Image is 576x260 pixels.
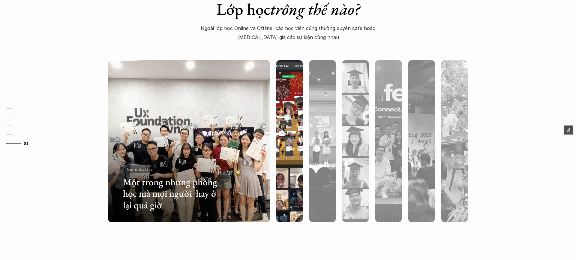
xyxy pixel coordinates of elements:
button: Edit Framer Content [564,125,573,135]
a: 05 [6,140,34,147]
strong: 05 [24,141,28,145]
p: Learn together [127,167,154,171]
p: Ngoài lớp học Online và Offline, các học viên cũng thường xuyên cafe hoặc [MEDICAL_DATA] gia các ... [197,24,379,42]
h3: Một trong những phòng học mà mọi người hay ở lại quá giờ [123,176,220,211]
